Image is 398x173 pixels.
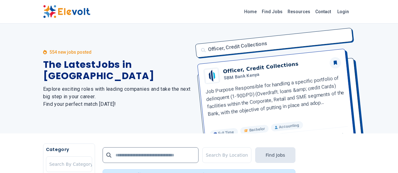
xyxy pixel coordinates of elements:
[43,59,192,82] h1: The Latest Jobs in [GEOGRAPHIC_DATA]
[255,147,295,163] button: Find Jobs
[43,5,90,18] img: Elevolt
[313,7,334,17] a: Contact
[259,7,285,17] a: Find Jobs
[285,7,313,17] a: Resources
[49,49,92,55] p: 554 new jobs posted
[43,85,192,108] h2: Explore exciting roles with leading companies and take the next big step in your career. Find you...
[242,7,259,17] a: Home
[334,5,353,18] a: Login
[46,146,92,153] h5: Category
